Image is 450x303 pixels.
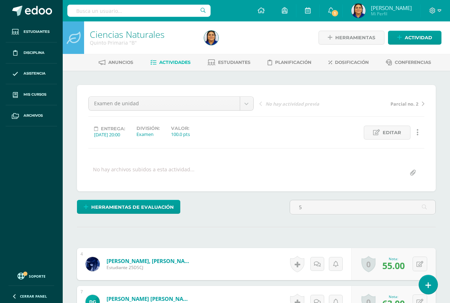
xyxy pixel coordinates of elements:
span: Conferencias [395,60,431,65]
h1: Ciencias Naturales [90,29,196,39]
span: Anuncios [108,60,133,65]
span: Parcial no. 2 [390,101,418,107]
span: Planificación [275,60,311,65]
span: Soporte [29,274,46,279]
div: No hay archivos subidos a esta actividad... [93,166,195,180]
a: Estudiantes [6,21,57,42]
a: Mis cursos [6,84,57,105]
img: 0e0c6ed2c1250ce726c7ff894111a6dd.png [86,257,100,271]
a: Disciplina [6,42,57,64]
span: Estudiantes [218,60,250,65]
img: a5e77f9f7bcd106dd1e8203e9ef801de.png [351,4,366,18]
span: Estudiante 25DSCJ [107,264,192,271]
span: Cerrar panel [20,294,47,299]
a: Conferencias [386,57,431,68]
span: Examen de unidad [94,97,234,110]
a: Soporte [9,271,54,281]
div: 100.0 pts [171,131,190,137]
a: Archivos [6,105,57,126]
a: Planificación [268,57,311,68]
a: Estudiantes [208,57,250,68]
a: Actividad [388,31,441,45]
div: Nota: [382,256,405,261]
a: Dosificación [329,57,369,68]
a: 0 [361,256,376,272]
a: Asistencia [6,64,57,85]
span: Herramientas [335,31,375,44]
a: [PERSON_NAME] [PERSON_NAME] [107,295,192,302]
div: Quinto Primaria 'B' [90,39,196,46]
a: Anuncios [99,57,133,68]
span: Disciplina [24,50,45,56]
span: Estudiantes [24,29,50,35]
span: Mis cursos [24,92,46,97]
span: Editar [383,126,401,139]
input: Busca un estudiante aquí... [290,200,435,214]
div: Examen [136,131,160,137]
img: a5e77f9f7bcd106dd1e8203e9ef801de.png [204,31,218,45]
span: Actividad [405,31,432,44]
a: Ciencias Naturales [90,28,165,40]
a: Herramientas de evaluación [77,200,180,214]
span: Actividades [159,60,191,65]
span: [PERSON_NAME] [371,4,412,11]
span: Asistencia [24,71,46,76]
span: 55.00 [382,259,405,272]
a: Actividades [150,57,191,68]
span: No hay actividad previa [265,101,319,107]
a: [PERSON_NAME], [PERSON_NAME] [107,257,192,264]
div: Nota: [382,294,405,299]
input: Busca un usuario... [67,5,211,17]
span: Dosificación [335,60,369,65]
a: Examen de unidad [89,97,253,110]
span: Herramientas de evaluación [91,201,174,214]
label: Valor: [171,126,190,131]
div: [DATE] 20:00 [94,131,125,138]
span: Archivos [24,113,43,118]
label: División: [136,126,160,131]
span: Mi Perfil [371,11,412,17]
span: 1 [331,9,339,17]
a: Parcial no. 2 [342,100,424,107]
a: Herramientas [319,31,384,45]
span: Entrega: [101,126,125,131]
